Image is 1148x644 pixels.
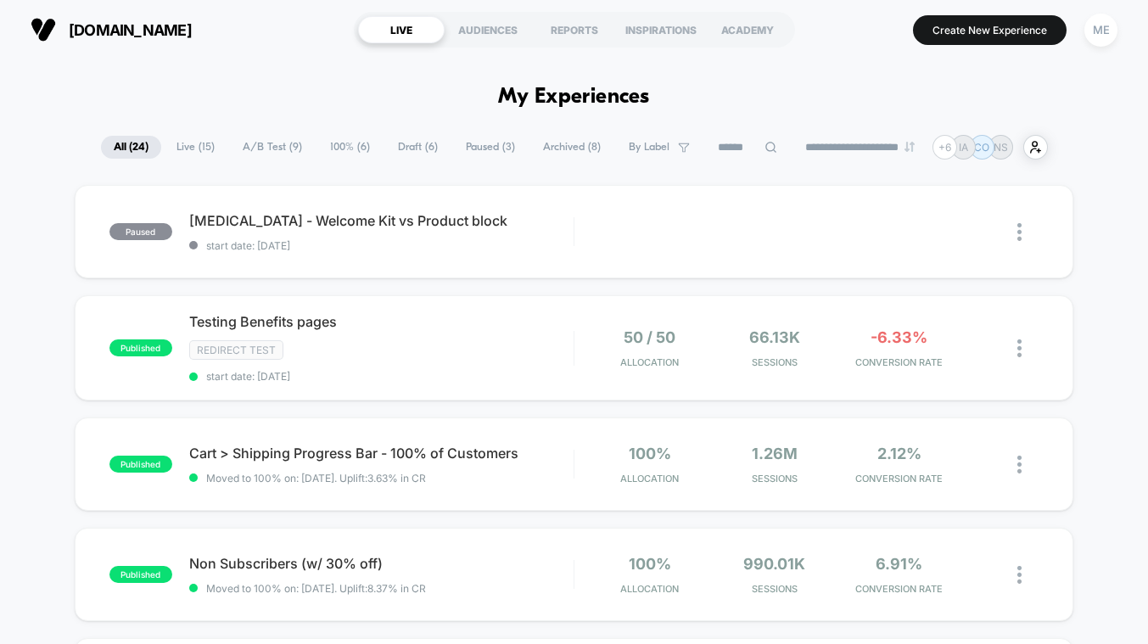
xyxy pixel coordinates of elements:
[959,141,968,154] p: IA
[206,472,426,484] span: Moved to 100% on: [DATE] . Uplift: 3.63% in CR
[164,136,227,159] span: Live ( 15 )
[1084,14,1117,47] div: ME
[385,136,451,159] span: Draft ( 6 )
[206,582,426,595] span: Moved to 100% on: [DATE] . Uplift: 8.37% in CR
[230,136,315,159] span: A/B Test ( 9 )
[69,21,192,39] span: [DOMAIN_NAME]
[1017,456,1022,473] img: close
[877,445,921,462] span: 2.12%
[1017,339,1022,357] img: close
[109,456,172,473] span: published
[1079,13,1123,48] button: ME
[716,356,832,368] span: Sessions
[620,473,679,484] span: Allocation
[752,445,798,462] span: 1.26M
[189,445,574,462] span: Cart > Shipping Progress Bar - 100% of Customers
[876,555,922,573] span: 6.91%
[704,16,791,43] div: ACADEMY
[109,223,172,240] span: paused
[913,15,1067,45] button: Create New Experience
[531,16,618,43] div: REPORTS
[716,583,832,595] span: Sessions
[25,16,197,43] button: [DOMAIN_NAME]
[841,583,957,595] span: CONVERSION RATE
[530,136,613,159] span: Archived ( 8 )
[629,445,671,462] span: 100%
[716,473,832,484] span: Sessions
[189,212,574,229] span: [MEDICAL_DATA] - Welcome Kit vs Product block
[629,555,671,573] span: 100%
[749,328,800,346] span: 66.13k
[358,16,445,43] div: LIVE
[904,142,915,152] img: end
[624,328,675,346] span: 50 / 50
[189,555,574,572] span: Non Subscribers (w/ 30% off)
[994,141,1008,154] p: NS
[1017,223,1022,241] img: close
[31,17,56,42] img: Visually logo
[453,136,528,159] span: Paused ( 3 )
[618,16,704,43] div: INSPIRATIONS
[620,583,679,595] span: Allocation
[871,328,927,346] span: -6.33%
[189,370,574,383] span: start date: [DATE]
[620,356,679,368] span: Allocation
[932,135,957,160] div: + 6
[1017,566,1022,584] img: close
[841,356,957,368] span: CONVERSION RATE
[101,136,161,159] span: All ( 24 )
[109,566,172,583] span: published
[743,555,805,573] span: 990.01k
[317,136,383,159] span: 100% ( 6 )
[974,141,989,154] p: CO
[841,473,957,484] span: CONVERSION RATE
[445,16,531,43] div: AUDIENCES
[629,141,669,154] span: By Label
[189,313,574,330] span: Testing Benefits pages
[498,85,650,109] h1: My Experiences
[189,340,283,360] span: Redirect Test
[189,239,574,252] span: start date: [DATE]
[109,339,172,356] span: published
